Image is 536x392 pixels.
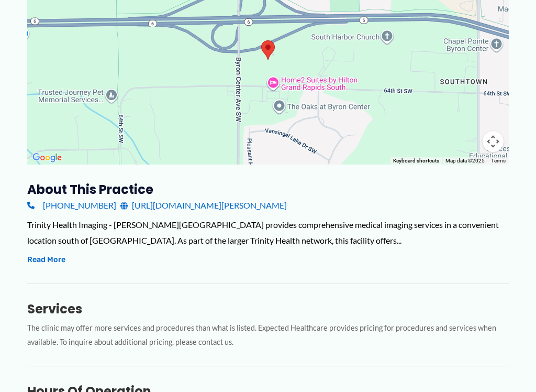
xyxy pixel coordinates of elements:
[491,158,506,164] a: Terms (opens in new tab)
[393,157,439,165] button: Keyboard shortcuts
[27,217,509,248] div: Trinity Health Imaging - [PERSON_NAME][GEOGRAPHIC_DATA] provides comprehensive medical imaging se...
[483,131,504,152] button: Map camera controls
[27,321,509,350] p: The clinic may offer more services and procedures than what is listed. Expected Healthcare provid...
[27,254,65,266] button: Read More
[27,301,509,317] h3: Services
[30,151,64,165] a: Open this area in Google Maps (opens a new window)
[27,181,509,198] h3: About this practice
[30,151,64,165] img: Google
[120,198,287,213] a: [URL][DOMAIN_NAME][PERSON_NAME]
[27,198,116,213] a: [PHONE_NUMBER]
[445,158,485,164] span: Map data ©2025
